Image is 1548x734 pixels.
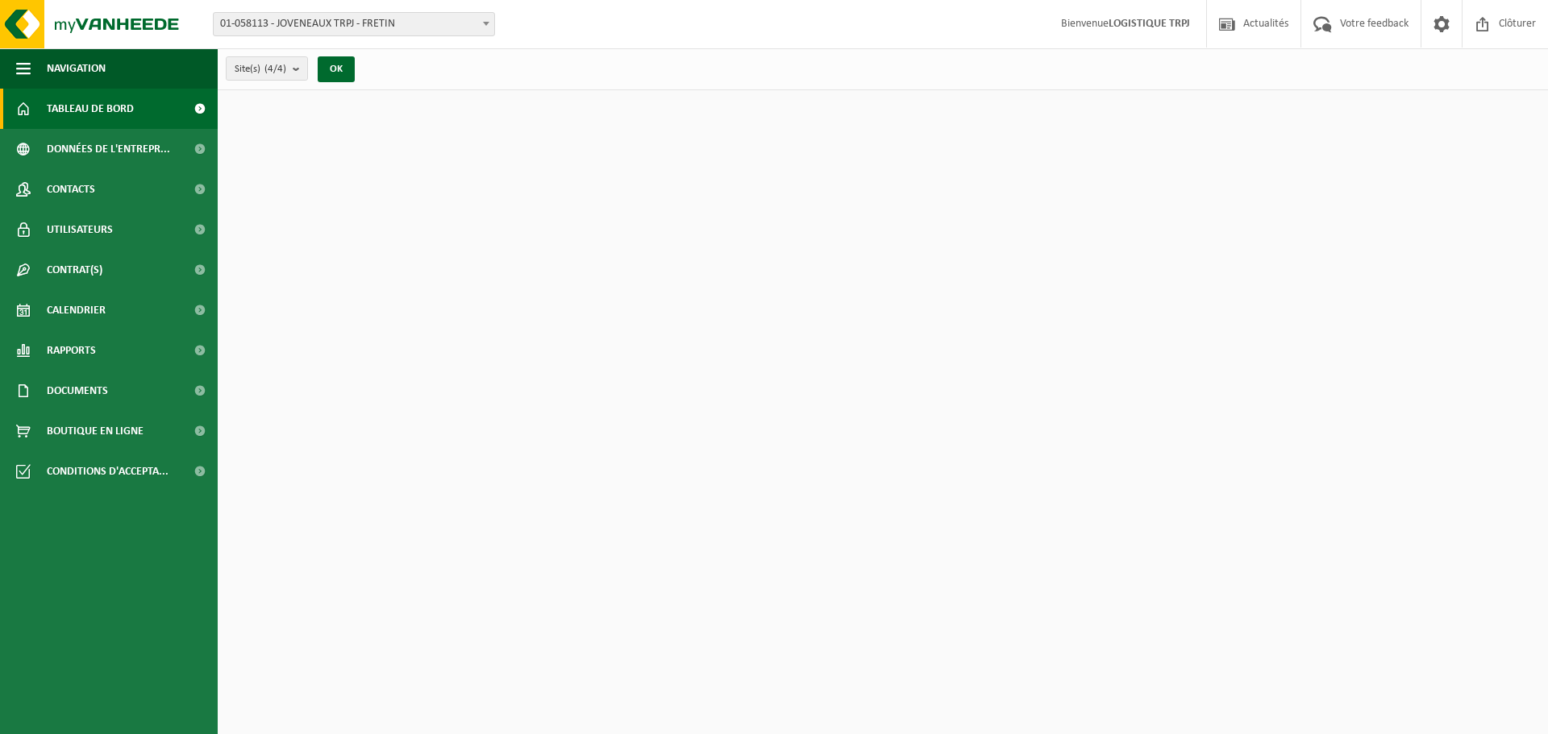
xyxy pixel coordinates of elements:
[47,209,113,250] span: Utilisateurs
[47,129,170,169] span: Données de l'entrepr...
[47,250,102,290] span: Contrat(s)
[226,56,308,81] button: Site(s)(4/4)
[47,89,134,129] span: Tableau de bord
[47,330,96,371] span: Rapports
[47,290,106,330] span: Calendrier
[47,411,144,451] span: Boutique en ligne
[1109,18,1190,30] strong: LOGISTIQUE TRPJ
[264,64,286,74] count: (4/4)
[47,48,106,89] span: Navigation
[47,371,108,411] span: Documents
[47,169,95,209] span: Contacts
[214,13,494,35] span: 01-058113 - JOVENEAUX TRPJ - FRETIN
[47,451,169,491] span: Conditions d'accepta...
[235,57,286,81] span: Site(s)
[318,56,355,82] button: OK
[213,12,495,36] span: 01-058113 - JOVENEAUX TRPJ - FRETIN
